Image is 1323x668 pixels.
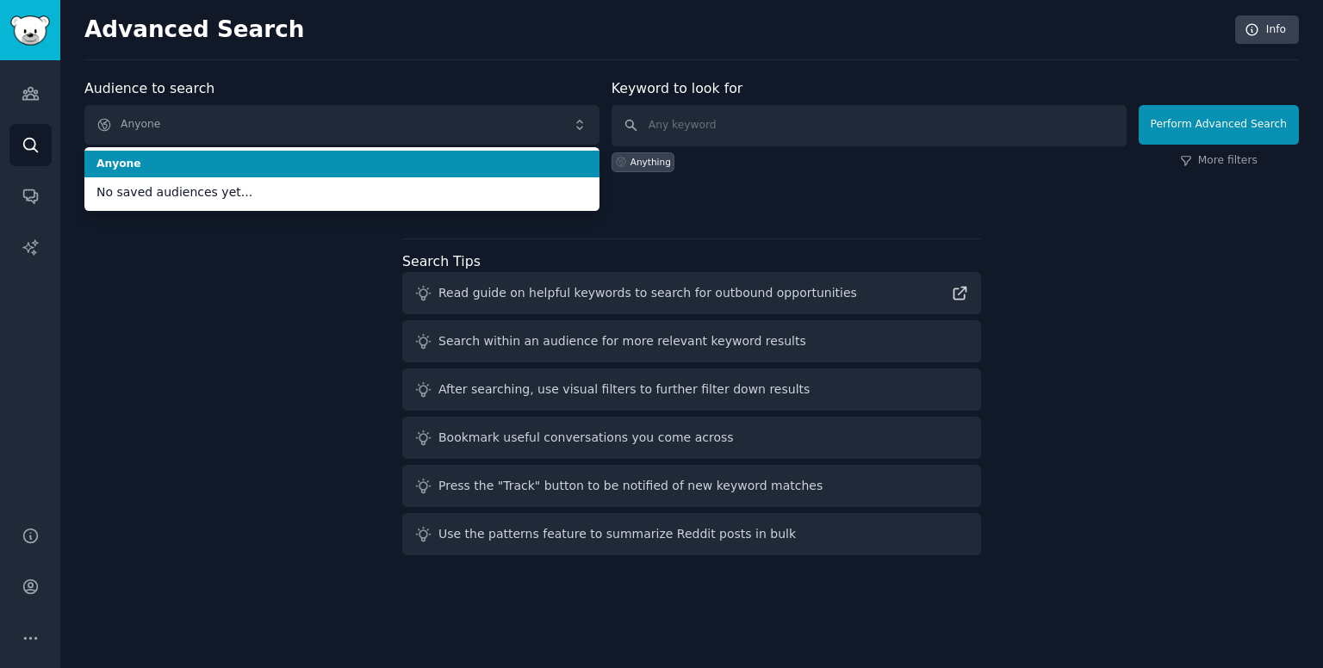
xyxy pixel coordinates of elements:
[438,332,806,350] div: Search within an audience for more relevant keyword results
[84,105,599,145] button: Anyone
[1139,105,1299,145] button: Perform Advanced Search
[402,253,481,269] label: Search Tips
[84,16,1226,44] h2: Advanced Search
[96,157,587,172] span: Anyone
[84,147,599,211] ul: Anyone
[438,525,796,543] div: Use the patterns feature to summarize Reddit posts in bulk
[438,380,810,399] div: After searching, use visual filters to further filter down results
[10,15,50,46] img: GummySearch logo
[630,156,671,168] div: Anything
[1180,153,1258,169] a: More filters
[84,80,214,96] label: Audience to search
[438,477,823,495] div: Press the "Track" button to be notified of new keyword matches
[1235,15,1299,45] a: Info
[438,429,734,447] div: Bookmark useful conversations you come across
[96,183,587,201] span: No saved audiences yet...
[612,105,1127,146] input: Any keyword
[612,80,743,96] label: Keyword to look for
[438,284,857,302] div: Read guide on helpful keywords to search for outbound opportunities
